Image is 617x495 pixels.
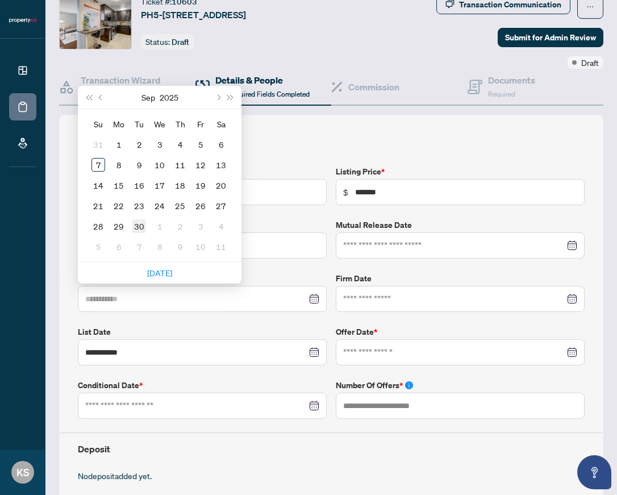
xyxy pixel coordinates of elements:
[132,178,146,192] div: 16
[129,155,149,175] td: 2025-09-09
[190,134,211,155] td: 2025-09-05
[88,195,109,216] td: 2025-09-21
[149,195,170,216] td: 2025-09-24
[170,236,190,257] td: 2025-10-09
[91,158,105,172] div: 7
[153,199,166,213] div: 24
[91,138,105,151] div: 31
[9,17,36,24] img: logo
[505,28,596,47] span: Submit for Admin Review
[129,175,149,195] td: 2025-09-16
[147,268,172,278] a: [DATE]
[153,219,166,233] div: 1
[112,219,126,233] div: 29
[194,178,207,192] div: 19
[149,155,170,175] td: 2025-09-10
[109,236,129,257] td: 2025-10-06
[112,178,126,192] div: 15
[336,219,585,231] label: Mutual Release Date
[194,240,207,253] div: 10
[190,114,211,134] th: Fr
[348,80,399,94] h4: Commission
[91,240,105,253] div: 5
[215,90,310,98] span: 1/6 Required Fields Completed
[78,326,327,338] label: List Date
[586,3,594,11] span: ellipsis
[224,86,237,109] button: Next year (Control + right)
[88,114,109,134] th: Su
[211,155,231,175] td: 2025-09-13
[173,178,187,192] div: 18
[173,138,187,151] div: 4
[129,236,149,257] td: 2025-10-07
[149,175,170,195] td: 2025-09-17
[91,178,105,192] div: 14
[194,219,207,233] div: 3
[214,178,228,192] div: 20
[214,138,228,151] div: 6
[78,471,152,481] span: No deposit added yet.
[112,199,126,213] div: 22
[194,199,207,213] div: 26
[577,455,611,489] button: Open asap
[173,240,187,253] div: 9
[173,219,187,233] div: 2
[170,175,190,195] td: 2025-09-18
[149,134,170,155] td: 2025-09-03
[132,199,146,213] div: 23
[211,216,231,236] td: 2025-10-04
[141,34,194,49] div: Status:
[581,56,599,69] span: Draft
[170,216,190,236] td: 2025-10-02
[194,138,207,151] div: 5
[498,28,603,47] button: Submit for Admin Review
[153,240,166,253] div: 8
[149,216,170,236] td: 2025-10-01
[112,240,126,253] div: 6
[109,134,129,155] td: 2025-09-01
[109,175,129,195] td: 2025-09-15
[336,165,585,178] label: Listing Price
[109,114,129,134] th: Mo
[95,86,107,109] button: Previous month (PageUp)
[88,236,109,257] td: 2025-10-05
[141,86,155,109] button: Choose a month
[214,240,228,253] div: 11
[88,175,109,195] td: 2025-09-14
[109,155,129,175] td: 2025-09-08
[211,195,231,216] td: 2025-09-27
[81,73,161,87] h4: Transaction Wizard
[132,219,146,233] div: 30
[91,199,105,213] div: 21
[129,114,149,134] th: Tu
[149,114,170,134] th: We
[211,175,231,195] td: 2025-09-20
[88,155,109,175] td: 2025-09-07
[129,134,149,155] td: 2025-09-02
[160,86,178,109] button: Choose a year
[190,155,211,175] td: 2025-09-12
[336,379,585,392] label: Number of offers
[91,219,105,233] div: 28
[88,134,109,155] td: 2025-08-31
[170,195,190,216] td: 2025-09-25
[488,73,535,87] h4: Documents
[16,464,30,480] span: KS
[214,219,228,233] div: 4
[88,216,109,236] td: 2025-09-28
[82,86,95,109] button: Last year (Control + left)
[336,326,585,338] label: Offer Date
[112,138,126,151] div: 1
[190,195,211,216] td: 2025-09-26
[153,158,166,172] div: 10
[78,379,327,392] label: Conditional Date
[109,195,129,216] td: 2025-09-22
[215,73,310,87] h4: Details & People
[211,134,231,155] td: 2025-09-06
[173,199,187,213] div: 25
[141,8,246,22] span: PH5-[STREET_ADDRESS]
[112,158,126,172] div: 8
[172,37,189,47] span: Draft
[190,236,211,257] td: 2025-10-10
[214,158,228,172] div: 13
